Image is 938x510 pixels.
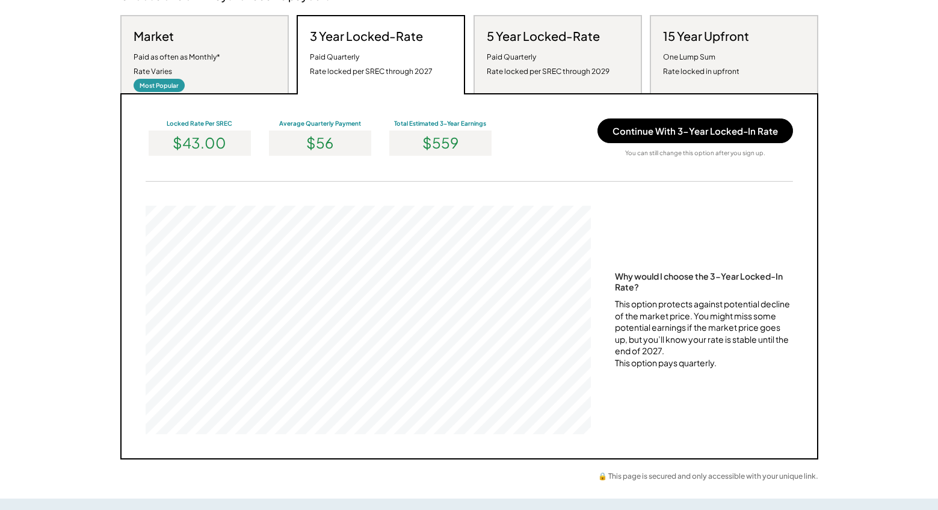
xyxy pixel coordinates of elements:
[487,28,600,44] h3: 5 Year Locked-Rate
[146,119,254,127] div: Locked Rate Per SREC
[310,28,423,44] h3: 3 Year Locked-Rate
[269,131,371,155] div: $56
[149,131,251,155] div: $43.00
[598,472,818,481] h2: 🔒 This page is secured and only accessible with your unique link.
[615,271,793,292] div: Why would I choose the 3-Year Locked-In Rate?
[625,149,765,157] div: You can still change this option after you sign up.
[386,119,495,127] div: Total Estimated 3-Year Earnings
[615,298,793,369] div: This option protects against potential decline of the market price. You might miss some potential...
[663,50,739,79] div: One Lump Sum Rate locked in upfront
[134,79,185,92] div: Most Popular
[134,28,174,44] h3: Market
[663,28,749,44] h3: 15 Year Upfront
[389,131,492,155] div: $559
[310,50,433,79] div: Paid Quarterly Rate locked per SREC through 2027
[266,119,374,127] div: Average Quarterly Payment
[597,118,793,143] button: Continue With 3-Year Locked-In Rate
[134,50,220,79] div: Paid as often as Monthly* Rate Varies
[487,50,609,79] div: Paid Quarterly Rate locked per SREC through 2029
